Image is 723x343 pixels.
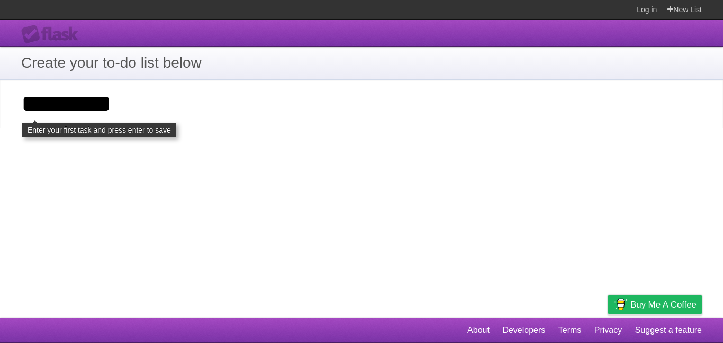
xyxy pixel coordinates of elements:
h1: Create your to-do list below [21,52,702,74]
a: Terms [558,320,582,340]
img: Buy me a coffee [613,295,628,313]
a: Developers [502,320,545,340]
a: About [467,320,490,340]
a: Privacy [594,320,622,340]
div: Flask [21,25,85,44]
a: Buy me a coffee [608,295,702,314]
a: Suggest a feature [635,320,702,340]
span: Buy me a coffee [630,295,697,314]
